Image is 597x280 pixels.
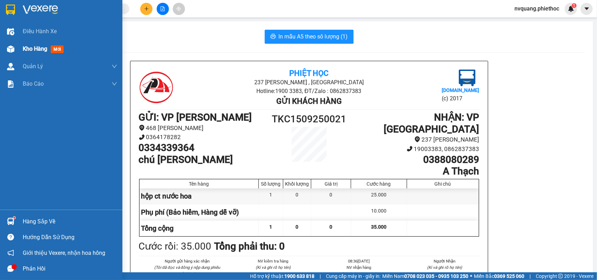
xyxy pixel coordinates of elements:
[139,125,145,131] span: environment
[139,154,266,166] h1: chú [PERSON_NAME]
[330,224,333,230] span: 0
[141,181,257,187] div: Tên hàng
[173,3,185,15] button: aim
[7,250,14,256] span: notification
[289,69,328,78] b: Phiệt Học
[160,6,165,11] span: file-add
[351,204,407,220] div: 10.000
[442,87,479,93] b: [DOMAIN_NAME]
[572,3,577,8] sup: 1
[7,265,14,272] span: message
[584,6,590,12] span: caret-down
[65,17,292,26] li: 237 [PERSON_NAME] , [GEOGRAPHIC_DATA]
[153,258,222,264] li: Người gửi hàng xác nhận
[256,265,291,270] i: (Kí và ghi rõ họ tên)
[320,272,321,280] span: |
[196,87,422,95] li: Hotline: 1900 3383, ĐT/Zalo : 0862837383
[139,112,252,123] b: GỬI : VP [PERSON_NAME]
[214,240,285,252] b: Tổng phải thu: 0
[285,181,309,187] div: Khối lượng
[7,80,14,88] img: solution-icon
[284,273,314,279] strong: 1900 633 818
[276,97,342,106] b: Gửi khách hàng
[7,234,14,240] span: question-circle
[139,239,212,254] div: Cước rồi : 35.000
[573,3,575,8] span: 1
[326,272,381,280] span: Cung cấp máy in - giấy in:
[154,265,220,276] i: (Tôi đã đọc và đồng ý nộp dung phiếu gửi hàng)
[283,188,311,204] div: 0
[313,181,349,187] div: Giá trị
[23,79,44,88] span: Báo cáo
[23,27,57,36] span: Điều hành xe
[270,224,272,230] span: 1
[558,274,563,279] span: copyright
[351,144,479,154] li: 19003383, 0862837383
[261,181,281,187] div: Số lượng
[7,218,14,225] img: warehouse-icon
[509,4,565,13] span: nvquang.phiethoc
[176,6,181,11] span: aim
[325,264,394,271] li: NV nhận hàng
[459,70,476,86] img: logo.jpg
[353,181,405,187] div: Cước hàng
[414,136,420,142] span: environment
[157,3,169,15] button: file-add
[407,146,413,152] span: phone
[112,81,117,87] span: down
[296,224,299,230] span: 0
[270,34,276,40] span: printer
[23,249,105,257] span: Giới thiệu Vexere, nhận hoa hồng
[23,45,47,52] span: Kho hàng
[351,154,479,166] h1: 0388080289
[259,188,283,204] div: 1
[442,94,479,103] li: (c) 2017
[409,181,477,187] div: Ghi chú
[140,3,152,15] button: plus
[581,3,593,15] button: caret-down
[404,273,468,279] strong: 0708 023 035 - 0935 103 250
[23,232,117,243] div: Hướng dẫn sử dụng
[9,51,122,62] b: GỬI : VP [PERSON_NAME]
[351,165,479,177] h1: A Thạch
[23,216,117,227] div: Hàng sắp về
[144,6,149,11] span: plus
[384,112,479,135] b: NHẬN : VP [GEOGRAPHIC_DATA]
[139,70,174,105] img: logo.jpg
[196,78,422,87] li: 237 [PERSON_NAME] , [GEOGRAPHIC_DATA]
[530,272,531,280] span: |
[239,258,308,264] li: NV kiểm tra hàng
[112,64,117,69] span: down
[9,9,44,44] img: logo.jpg
[7,28,14,35] img: warehouse-icon
[351,135,479,144] li: 237 [PERSON_NAME]
[139,142,266,154] h1: 0334339364
[325,258,394,264] li: 08:36[DATE]
[470,275,472,278] span: ⚪️
[6,5,15,15] img: logo-vxr
[474,272,524,280] span: Miền Bắc
[139,123,266,133] li: 468 [PERSON_NAME]
[371,224,386,230] span: 35.000
[351,188,407,204] div: 25.000
[140,188,259,204] div: hộp ct nước hoa
[7,45,14,53] img: warehouse-icon
[494,273,524,279] strong: 0369 525 060
[382,272,468,280] span: Miền Nam
[51,45,64,53] span: mới
[568,6,574,12] img: icon-new-feature
[140,204,259,220] div: Phụ phí (Bảo hiểm, Hàng dễ vỡ)
[7,63,14,70] img: warehouse-icon
[250,272,314,280] span: Hỗ trợ kỹ thuật:
[23,264,117,274] div: Phản hồi
[341,271,376,276] i: (Kí và ghi rõ họ tên)
[139,134,145,140] span: phone
[23,62,43,71] span: Quản Lý
[13,217,15,219] sup: 1
[139,132,266,142] li: 0364178282
[65,26,292,35] li: Hotline: 1900 3383, ĐT/Zalo : 0862837383
[266,112,352,127] h1: TKC1509250021
[265,30,354,44] button: printerIn mẫu A5 theo số lượng (1)
[279,32,348,41] span: In mẫu A5 theo số lượng (1)
[141,224,174,232] span: Tổng cộng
